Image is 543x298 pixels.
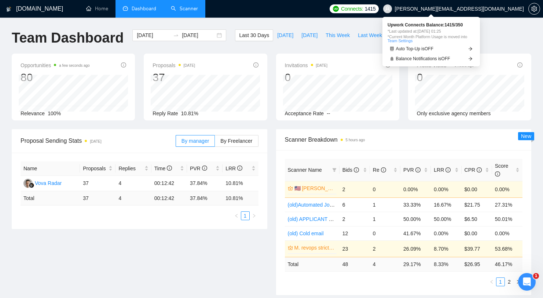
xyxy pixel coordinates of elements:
div: 0 [417,70,474,84]
span: LRR [434,167,451,173]
td: Total [285,257,340,271]
button: left [232,211,241,220]
td: 2 [340,212,370,226]
input: End date [182,31,215,39]
td: 27.31% [492,197,522,212]
a: homeHome [86,6,108,12]
li: Previous Page [232,211,241,220]
span: Score [495,163,509,177]
td: 0.00% [492,226,522,240]
span: Last 30 Days [239,31,269,39]
span: Re [373,167,386,173]
span: [DATE] [301,31,318,39]
li: Next Page [514,277,522,286]
td: 0 [370,181,400,197]
td: 6 [340,197,370,212]
span: LRR [225,166,242,171]
button: right [250,211,258,220]
td: 2 [370,240,400,257]
td: 00:12:42 [151,191,187,206]
button: [DATE] [297,29,322,41]
a: (old)Automated Job Search [288,202,350,208]
a: M. revops strict budget (C) [294,244,335,252]
h1: Team Dashboard [12,29,124,47]
span: info-circle [237,166,242,171]
button: left [487,277,496,286]
a: searchScanner [171,6,198,12]
span: -- [327,110,330,116]
span: info-circle [381,167,386,172]
span: crown [288,186,293,191]
td: $21.75 [462,197,492,212]
span: [DATE] [277,31,293,39]
td: 0.00% [431,181,461,197]
td: $39.77 [462,240,492,257]
td: 1 [370,212,400,226]
td: 2 [340,181,370,197]
td: 8.70% [431,240,461,257]
td: 50.00% [431,212,461,226]
span: robot [390,47,394,51]
td: 50.00% [400,212,431,226]
li: 1 [496,277,505,286]
span: setting [529,6,540,12]
span: CPR [465,167,482,173]
a: robotAuto Top-Up isOFFarrow-right [388,45,475,53]
td: $0.00 [462,226,492,240]
img: logo [6,3,11,15]
span: info-circle [121,62,126,68]
span: PVR [190,166,207,171]
li: 1 [241,211,250,220]
span: Scanner Breakdown [285,135,523,144]
td: $ 26.95 [462,257,492,271]
td: 00:12:42 [151,176,187,191]
span: info-circle [495,171,500,177]
span: user [385,6,390,11]
span: 1415 [365,5,376,13]
span: Bids [342,167,359,173]
span: arrow-right [468,47,473,51]
a: (old) APPLICANT TRACKING SYSTEM [288,216,378,222]
span: Proposals [153,61,195,70]
td: 0.00% [492,181,522,197]
span: left [489,280,494,284]
td: 48 [340,257,370,271]
button: Last Week [354,29,386,41]
td: 37.84 % [187,191,223,206]
a: Team Settings [388,39,412,43]
a: 1 [496,278,505,286]
span: New [521,133,531,139]
td: 50.01% [492,212,522,226]
span: Proposal Sending Stats [21,136,176,145]
span: By Freelancer [220,138,252,144]
td: 23 [340,240,370,257]
td: 0.00% [431,226,461,240]
div: 0 [285,70,328,84]
a: VRVova Radar [23,180,62,186]
button: setting [528,3,540,15]
time: [DATE] [184,63,195,68]
span: info-circle [167,166,172,171]
div: Vova Radar [35,179,62,187]
span: This Week [326,31,350,39]
th: Proposals [80,161,115,176]
span: Last Week [358,31,382,39]
td: 29.17 % [400,257,431,271]
time: [DATE] [316,63,327,68]
span: Invitations [285,61,328,70]
td: 37 [80,176,115,191]
a: (old) Cold email [288,230,324,236]
li: 2 [505,277,514,286]
li: Previous Page [487,277,496,286]
span: filter [332,168,337,172]
span: PVR [403,167,421,173]
a: bellBalance Notifications isOFFarrow-right [388,55,475,63]
button: Last 30 Days [235,29,273,41]
span: Upwork Connects Balance: 1415 / 350 [388,23,475,27]
span: *Last updated at: [DATE] 01:25 [388,29,475,33]
span: Opportunities [21,61,90,70]
td: $6.50 [462,212,492,226]
span: info-circle [477,167,482,172]
span: arrow-right [468,57,473,61]
td: 53.68% [492,240,522,257]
